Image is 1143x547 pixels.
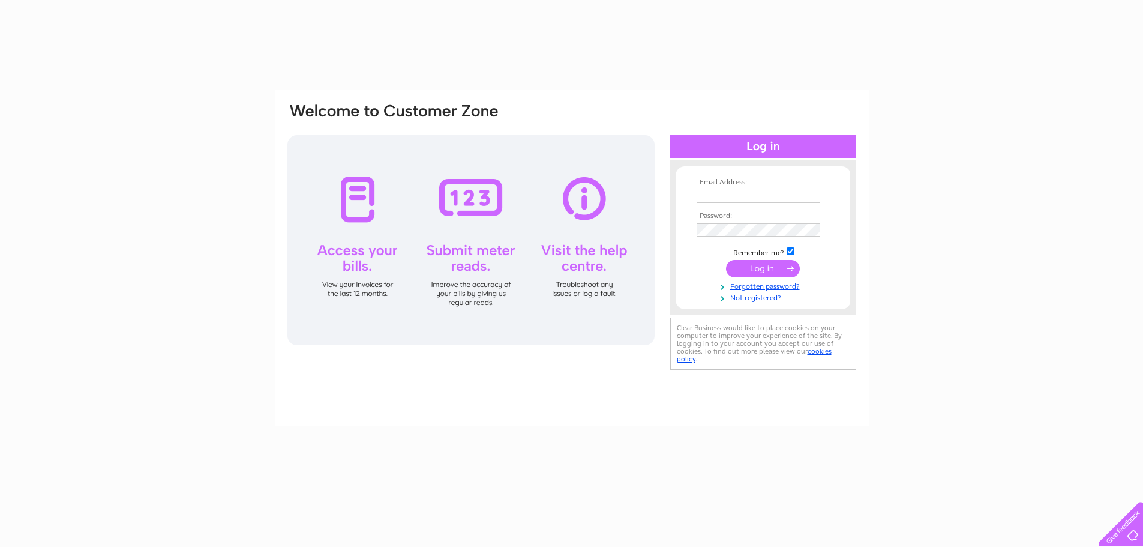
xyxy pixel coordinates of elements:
td: Remember me? [694,246,833,258]
a: Not registered? [697,291,833,303]
a: Forgotten password? [697,280,833,291]
th: Email Address: [694,178,833,187]
input: Submit [726,260,800,277]
th: Password: [694,212,833,220]
div: Clear Business would like to place cookies on your computer to improve your experience of the sit... [670,318,856,370]
a: cookies policy [677,347,832,363]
